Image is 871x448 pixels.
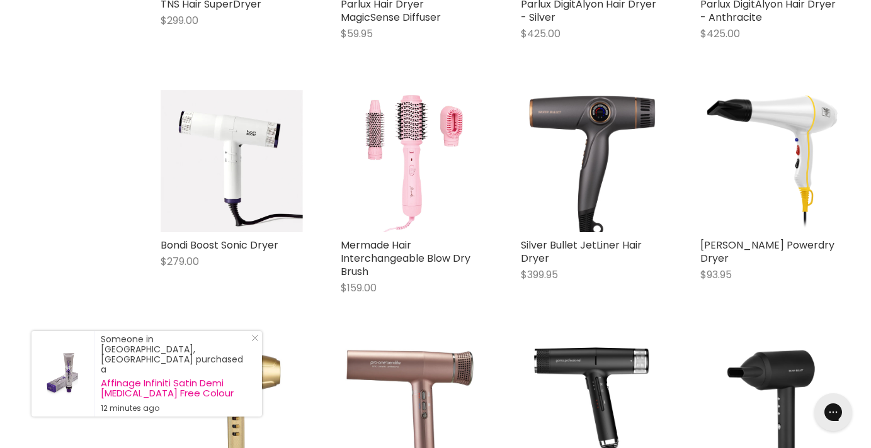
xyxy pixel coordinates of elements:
[521,90,663,232] img: Silver Bullet JetLiner Hair Dryer
[101,403,249,413] small: 12 minutes ago
[808,389,858,435] iframe: Gorgias live chat messenger
[341,26,373,41] span: $59.95
[521,267,558,282] span: $399.95
[521,238,642,266] a: Silver Bullet JetLiner Hair Dryer
[251,334,259,342] svg: Close Icon
[700,26,740,41] span: $425.00
[700,238,834,266] a: [PERSON_NAME] Powerdry Dryer
[341,238,470,279] a: Mermade Hair Interchangeable Blow Dry Brush
[161,238,278,252] a: Bondi Boost Sonic Dryer
[161,13,198,28] span: $299.00
[101,378,249,398] a: Affinage Infiniti Satin Demi [MEDICAL_DATA] Free Colour
[700,267,732,282] span: $93.95
[31,331,94,417] a: Visit product page
[521,26,561,41] span: $425.00
[246,334,259,347] a: Close Notification
[101,334,249,413] div: Someone in [GEOGRAPHIC_DATA], [GEOGRAPHIC_DATA] purchased a
[161,90,303,232] img: Bondi Boost Sonic Dryer
[341,281,377,295] span: $159.00
[341,90,483,232] img: Mermade Hair Interchangeable Blow Dry Brush
[700,90,843,232] img: Wahl Powerdry Dryer
[161,254,199,269] span: $279.00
